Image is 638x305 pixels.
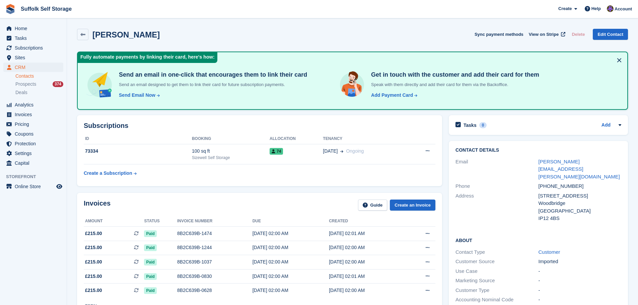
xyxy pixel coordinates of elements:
[539,215,621,222] div: IP12 4BS
[607,5,614,12] img: Emma
[591,5,601,12] span: Help
[3,139,63,148] a: menu
[177,258,253,265] div: 8B2C639B-1037
[5,4,15,14] img: stora-icon-8386f47178a22dfd0bd8f6a31ec36ba5ce8667c1dd55bd0f319d3a0aa187defe.svg
[455,237,621,243] h2: About
[455,296,538,304] div: Accounting Nominal Code
[78,52,217,63] div: Fully automate payments by linking their card, here's how:
[358,200,387,211] a: Guide
[323,148,338,155] span: [DATE]
[3,24,63,33] a: menu
[253,258,329,265] div: [DATE] 02:00 AM
[116,81,307,88] p: Send an email designed to get them to link their card for future subscription payments.
[539,207,621,215] div: [GEOGRAPHIC_DATA]
[15,158,55,168] span: Capital
[455,148,621,153] h2: Contact Details
[253,230,329,237] div: [DATE] 02:00 AM
[15,53,55,62] span: Sites
[615,6,632,12] span: Account
[144,216,177,227] th: Status
[15,24,55,33] span: Home
[558,5,572,12] span: Create
[601,122,611,129] a: Add
[6,173,67,180] span: Storefront
[86,71,114,99] img: send-email-b5881ef4c8f827a638e46e229e590028c7e36e3a6c99d2365469aff88783de13.svg
[85,230,102,237] span: £215.00
[92,30,160,39] h2: [PERSON_NAME]
[15,81,36,87] span: Prospects
[84,167,137,179] a: Create a Subscription
[3,182,63,191] a: menu
[15,43,55,53] span: Subscriptions
[539,200,621,207] div: Woodbridge
[15,120,55,129] span: Pricing
[15,100,55,109] span: Analytics
[539,287,621,294] div: -
[15,149,55,158] span: Settings
[192,134,270,144] th: Booking
[144,230,156,237] span: Paid
[144,273,156,280] span: Paid
[192,148,270,155] div: 100 sq ft
[84,170,132,177] div: Create a Subscription
[3,120,63,129] a: menu
[3,149,63,158] a: menu
[455,158,538,181] div: Email
[177,273,253,280] div: 8B2C639B-0830
[15,182,55,191] span: Online Store
[539,296,621,304] div: -
[177,244,253,251] div: 8B2C639B-1244
[15,139,55,148] span: Protection
[569,29,587,40] button: Delete
[253,273,329,280] div: [DATE] 02:00 AM
[84,200,111,211] h2: Invoices
[371,92,413,99] div: Add Payment Card
[15,73,63,79] a: Contacts
[3,158,63,168] a: menu
[85,287,102,294] span: £215.00
[455,268,538,275] div: Use Case
[53,81,63,87] div: 374
[390,200,435,211] a: Create an Invoice
[593,29,628,40] a: Edit Contact
[270,148,283,155] span: 74
[368,81,539,88] p: Speak with them directly and add their card for them via the Backoffice.
[329,230,405,237] div: [DATE] 02:01 AM
[329,216,405,227] th: Created
[144,287,156,294] span: Paid
[55,182,63,190] a: Preview store
[529,31,559,38] span: View on Stripe
[3,110,63,119] a: menu
[539,277,621,285] div: -
[15,89,63,96] a: Deals
[329,287,405,294] div: [DATE] 02:00 AM
[270,134,323,144] th: Allocation
[368,71,539,79] h4: Get in touch with the customer and add their card for them
[18,3,74,14] a: Suffolk Self Storage
[144,244,156,251] span: Paid
[539,249,560,255] a: Customer
[84,148,192,155] div: 73334
[85,244,102,251] span: £215.00
[85,273,102,280] span: £215.00
[455,287,538,294] div: Customer Type
[3,129,63,139] a: menu
[329,258,405,265] div: [DATE] 02:00 AM
[455,192,538,222] div: Address
[539,159,620,179] a: [PERSON_NAME][EMAIL_ADDRESS][PERSON_NAME][DOMAIN_NAME]
[539,182,621,190] div: [PHONE_NUMBER]
[15,33,55,43] span: Tasks
[455,277,538,285] div: Marketing Source
[15,81,63,88] a: Prospects 374
[539,258,621,265] div: Imported
[177,287,253,294] div: 8B2C639B-0628
[84,216,144,227] th: Amount
[84,122,435,130] h2: Subscriptions
[116,71,307,79] h4: Send an email in one-click that encourages them to link their card
[253,216,329,227] th: Due
[85,258,102,265] span: £215.00
[526,29,567,40] a: View on Stripe
[84,134,192,144] th: ID
[539,192,621,200] div: [STREET_ADDRESS]
[253,244,329,251] div: [DATE] 02:00 AM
